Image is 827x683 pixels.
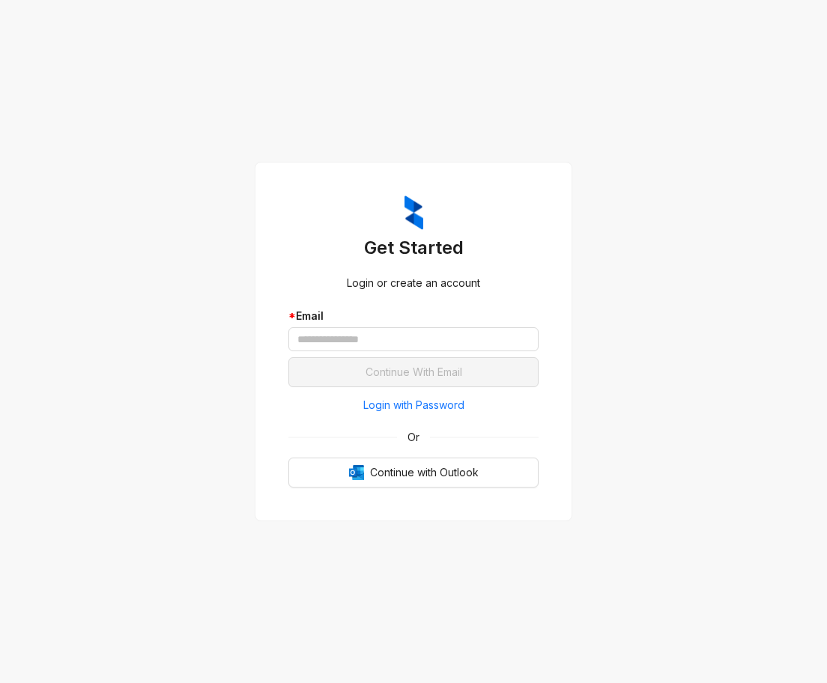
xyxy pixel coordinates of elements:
[288,275,539,291] div: Login or create an account
[405,195,423,230] img: ZumaIcon
[288,357,539,387] button: Continue With Email
[288,236,539,260] h3: Get Started
[397,429,430,446] span: Or
[363,397,464,413] span: Login with Password
[288,458,539,488] button: OutlookContinue with Outlook
[288,393,539,417] button: Login with Password
[288,308,539,324] div: Email
[370,464,479,481] span: Continue with Outlook
[349,465,364,480] img: Outlook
